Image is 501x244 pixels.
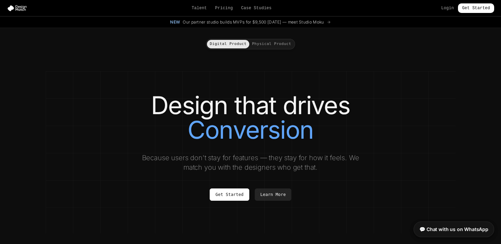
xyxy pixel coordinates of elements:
[215,5,233,11] a: Pricing
[59,93,442,142] h1: Design that drives
[187,118,314,142] span: Conversion
[414,222,494,237] a: 💬 Chat with us on WhatsApp
[7,5,30,12] img: Design Match
[441,5,454,11] a: Login
[207,40,249,48] button: Digital Product
[241,5,272,11] a: Case Studies
[249,40,294,48] button: Physical Product
[458,3,494,13] a: Get Started
[136,153,365,172] p: Because users don't stay for features — they stay for how it feels. We match you with the designe...
[170,19,180,25] span: New
[192,5,207,11] a: Talent
[210,188,249,201] a: Get Started
[255,188,291,201] a: Learn More
[183,19,324,25] span: Our partner studio builds MVPs for $9,500 [DATE] — meet Studio Moku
